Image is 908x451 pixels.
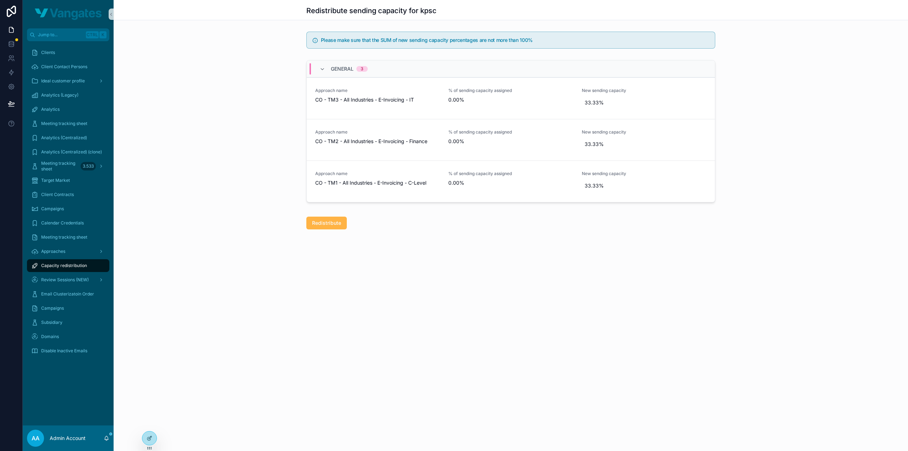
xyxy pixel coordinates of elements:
span: Approach name [315,129,440,135]
a: Capacity redistribution [27,259,109,272]
a: Campaigns [27,302,109,315]
span: Analytics (Centralized) [41,135,87,141]
a: Calendar Credentials [27,217,109,229]
span: 0.00% [448,179,573,186]
button: Jump to...CtrlK [27,28,109,41]
span: New sending capacity [582,88,706,93]
h5: Please make sure that the SUM of new sending capacity percentages are not more than 100% [321,38,709,43]
span: Capacity redistribution [41,263,87,268]
span: Jump to... [38,32,83,38]
a: Analytics [27,103,109,116]
span: Domains [41,334,59,339]
span: Analytics (Centralized) (clone) [41,149,102,155]
span: % of sending capacity assigned [448,129,573,135]
a: Meeting tracking sheet3.533 [27,160,109,173]
span: Meeting tracking sheet [41,161,78,172]
span: Disable Inactive Emails [41,348,87,354]
a: Meeting tracking sheet [27,117,109,130]
a: Ideal customer profile [27,75,109,87]
img: App logo [35,9,102,20]
span: 33.33% [585,182,704,189]
a: Subsidiary [27,316,109,329]
a: Disable Inactive Emails [27,344,109,357]
a: Domains [27,330,109,343]
span: 0.00% [448,96,573,103]
span: Approaches [41,249,65,254]
span: Review Sessions (NEW) [41,277,89,283]
div: 3 [361,66,363,72]
div: 3.533 [81,162,96,170]
span: 0.00% [448,138,573,145]
a: Meeting tracking sheet [27,231,109,244]
span: Clients [41,50,55,55]
a: Approach nameCO - TM2 - All Industries - E-Invoicing - Finance% of sending capacity assigned0.00%... [307,119,715,161]
span: CO - TM1 - All Industries - E-Invoicing - C-Level [315,179,440,186]
span: Meeting tracking sheet [41,234,87,240]
a: Client Contracts [27,188,109,201]
span: Email Clusterizatoin Order [41,291,94,297]
h1: Redistribute sending capacity for kpsc [306,6,437,16]
span: Target Market [41,178,70,183]
a: Approaches [27,245,109,258]
span: Approach name [315,88,440,93]
a: Client Contact Persons [27,60,109,73]
div: scrollable content [23,41,114,366]
span: General [331,65,354,72]
span: Analytics [41,107,60,112]
a: Approach nameCO - TM1 - All Industries - E-Invoicing - C-Level% of sending capacity assigned0.00%... [307,161,715,202]
span: New sending capacity [582,129,706,135]
span: 33.33% [585,141,704,148]
p: Admin Account [50,435,86,442]
a: Email Clusterizatoin Order [27,288,109,300]
span: CO - TM2 - All Industries - E-Invoicing - Finance [315,138,440,145]
a: Campaigns [27,202,109,215]
span: K [100,32,106,38]
a: Review Sessions (NEW) [27,273,109,286]
span: Campaigns [41,305,64,311]
span: Client Contact Persons [41,64,87,70]
span: % of sending capacity assigned [448,171,573,176]
span: Ctrl [86,31,99,38]
a: Approach nameCO - TM3 - All Industries - E-Invoicing - IT% of sending capacity assigned0.00%New s... [307,77,715,119]
span: New sending capacity [582,171,706,176]
span: Campaigns [41,206,64,212]
a: Analytics (Legacy) [27,89,109,102]
span: Meeting tracking sheet [41,121,87,126]
a: Analytics (Centralized) [27,131,109,144]
span: Approach name [315,171,440,176]
span: Subsidiary [41,320,62,325]
a: Analytics (Centralized) (clone) [27,146,109,158]
a: Target Market [27,174,109,187]
span: Client Contracts [41,192,74,197]
button: Redistribute [306,217,347,229]
span: CO - TM3 - All Industries - E-Invoicing - IT [315,96,440,103]
span: 33.33% [585,99,704,106]
span: Analytics (Legacy) [41,92,78,98]
span: Calendar Credentials [41,220,84,226]
span: AA [32,434,39,442]
a: Clients [27,46,109,59]
span: Redistribute [312,219,341,227]
span: Ideal customer profile [41,78,85,84]
span: % of sending capacity assigned [448,88,573,93]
